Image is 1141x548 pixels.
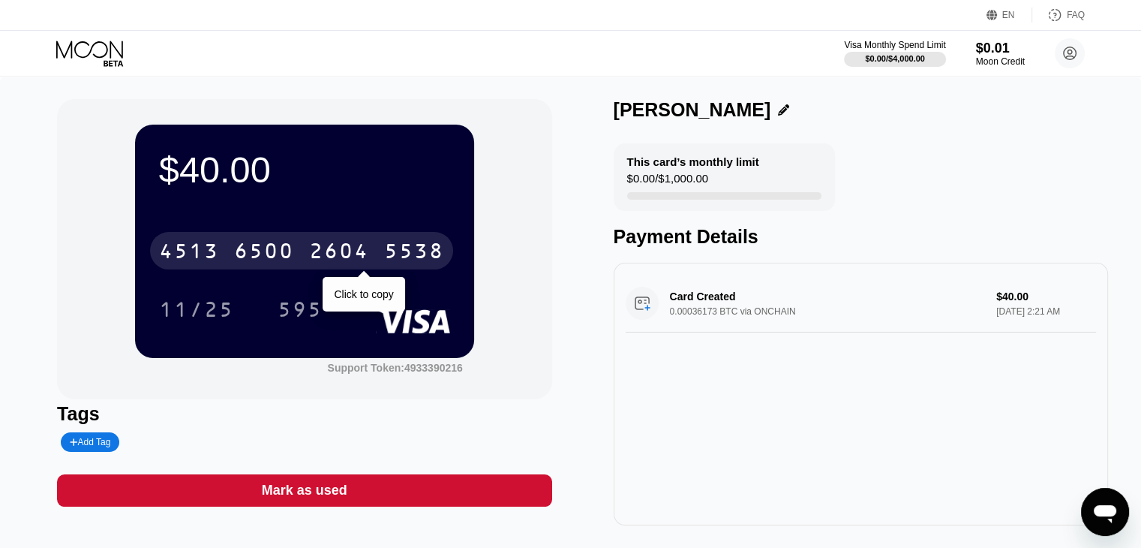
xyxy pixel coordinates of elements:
[150,232,453,269] div: 4513650026045538
[70,437,110,447] div: Add Tag
[614,99,771,121] div: [PERSON_NAME]
[234,241,294,265] div: 6500
[1081,488,1129,536] iframe: Button to launch messaging window, conversation in progress
[148,291,245,328] div: 11/25
[327,362,462,374] div: Support Token:4933390216
[844,40,945,67] div: Visa Monthly Spend Limit$0.00/$4,000.00
[1002,10,1015,20] div: EN
[384,241,444,265] div: 5538
[627,155,759,168] div: This card’s monthly limit
[57,403,551,425] div: Tags
[1067,10,1085,20] div: FAQ
[57,474,551,507] div: Mark as used
[865,54,925,63] div: $0.00 / $4,000.00
[159,300,234,324] div: 11/25
[61,432,119,452] div: Add Tag
[614,226,1108,248] div: Payment Details
[309,241,369,265] div: 2604
[1032,8,1085,23] div: FAQ
[334,288,393,300] div: Click to copy
[159,241,219,265] div: 4513
[627,172,708,192] div: $0.00 / $1,000.00
[159,149,450,191] div: $40.00
[327,362,462,374] div: Support Token: 4933390216
[262,482,347,499] div: Mark as used
[266,291,334,328] div: 595
[986,8,1032,23] div: EN
[976,56,1025,67] div: Moon Credit
[278,300,323,324] div: 595
[976,41,1025,67] div: $0.01Moon Credit
[844,40,945,50] div: Visa Monthly Spend Limit
[976,41,1025,56] div: $0.01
